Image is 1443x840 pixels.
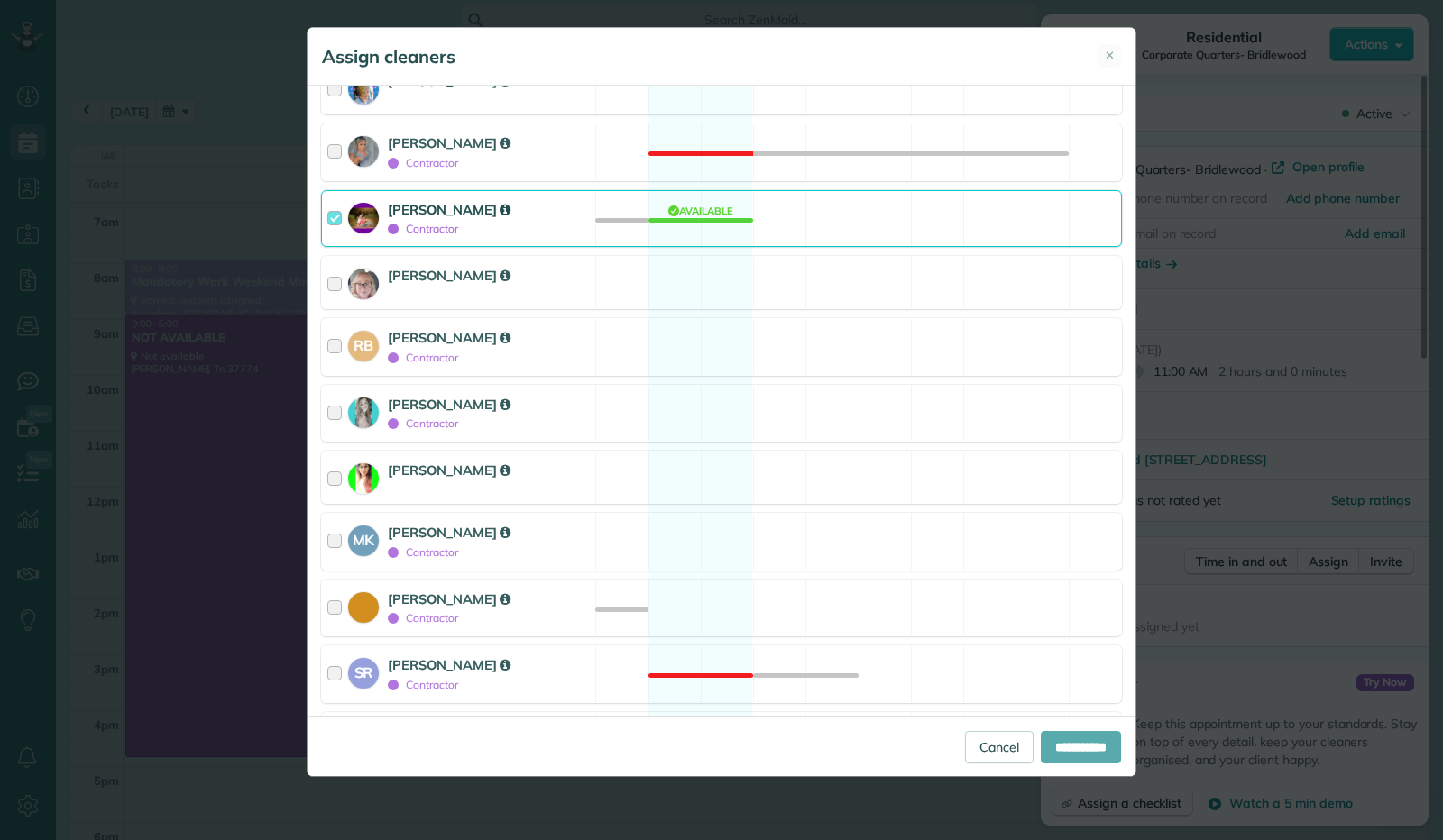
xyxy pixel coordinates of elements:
[348,331,379,356] strong: RB
[388,396,510,413] strong: [PERSON_NAME]
[388,611,458,625] span: Contractor
[388,329,510,346] strong: [PERSON_NAME]
[388,134,510,151] strong: [PERSON_NAME]
[388,656,510,673] strong: [PERSON_NAME]
[965,731,1034,763] a: Cancel
[1105,47,1115,64] span: ✕
[388,590,510,607] strong: [PERSON_NAME]
[388,416,458,430] span: Contractor
[388,267,510,284] strong: [PERSON_NAME]
[388,201,510,218] strong: [PERSON_NAME]
[348,525,379,551] strong: MK
[348,658,379,683] strong: SR
[388,461,510,479] strong: [PERSON_NAME]
[388,222,458,235] span: Contractor
[388,545,458,559] span: Contractor
[388,156,458,169] span: Contractor
[388,678,458,691] span: Contractor
[388,351,458,364] span: Contractor
[388,524,510,541] strong: [PERSON_NAME]
[322,44,455,69] h5: Assign cleaners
